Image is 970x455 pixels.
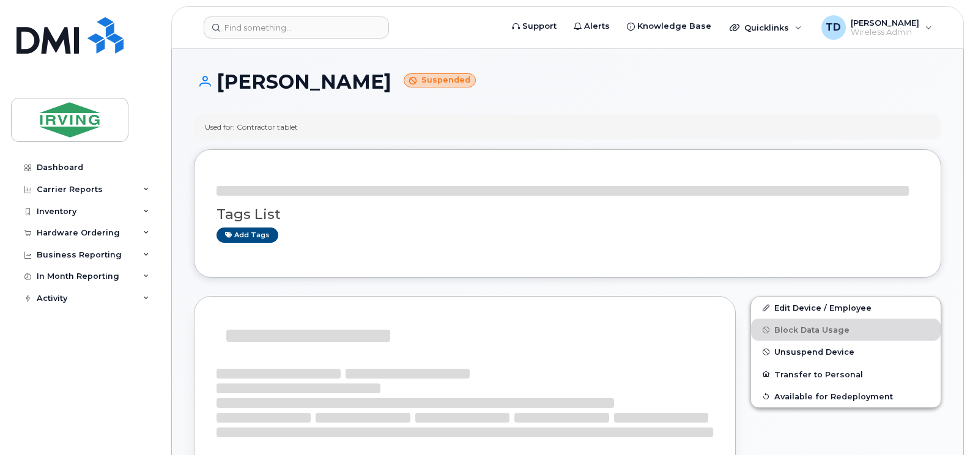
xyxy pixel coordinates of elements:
span: Available for Redeployment [774,391,893,401]
button: Available for Redeployment [751,385,941,407]
h3: Tags List [217,207,919,222]
small: Suspended [404,73,476,87]
button: Transfer to Personal [751,363,941,385]
a: Add tags [217,227,278,243]
button: Block Data Usage [751,319,941,341]
div: Used for: Contractor tablet [205,122,298,132]
button: Unsuspend Device [751,341,941,363]
span: Unsuspend Device [774,347,854,357]
h1: [PERSON_NAME] [194,71,941,92]
a: Edit Device / Employee [751,297,941,319]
